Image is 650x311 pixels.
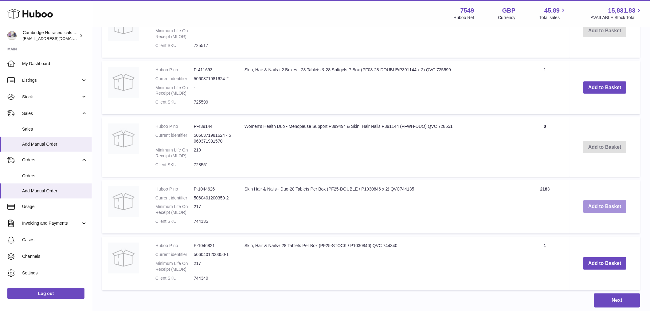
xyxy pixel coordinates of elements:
td: 1 [520,237,570,290]
img: qvc@camnutra.com [7,31,17,40]
dt: Current identifier [155,76,194,82]
dd: 725599 [194,99,232,105]
dt: Huboo P no [155,67,194,73]
strong: 7549 [460,6,474,15]
dt: Huboo P no [155,186,194,192]
img: Skin, Hair & Nails+ 28 Tablets Per Box (PF25-STOCK / P1030846) QVC 744340 [108,243,139,274]
td: 1 [520,61,570,114]
td: Women's Health Duo - Menopause Support P399494 & Skin, Hair Nails P391144 (PFWH-DUO) QVC 728551 [238,117,520,177]
span: Cases [22,237,87,243]
dd: 217 [194,261,232,272]
span: Orders [22,173,87,179]
span: Settings [22,270,87,276]
button: Add to Basket [583,200,626,213]
span: Usage [22,204,87,210]
span: Total sales [539,15,567,21]
dt: Huboo P no [155,124,194,129]
td: Skin, Hair & Nails+ 28 Tablets & 28 Softgels Per Box (PF08-28-STOCK / P391144) QVC 725517 [238,4,520,57]
dt: Minimum Life On Receipt (MLOR) [155,147,194,159]
span: Listings [22,77,81,83]
dt: Minimum Life On Receipt (MLOR) [155,28,194,40]
td: 2183 [520,180,570,234]
td: Skin Hair & Nails+ Duo-28 Tablets Per Box (PF25-DOUBLE / P1030846 x 2) QVC744135 [238,180,520,234]
dd: P-411693 [194,67,232,73]
dt: Client SKU [155,218,194,224]
img: Women's Health Duo - Menopause Support P399494 & Skin, Hair Nails P391144 (PFWH-DUO) QVC 728551 [108,124,139,154]
dd: 725517 [194,43,232,49]
span: Orders [22,157,81,163]
dt: Client SKU [155,162,194,168]
span: 45.89 [544,6,560,15]
a: 45.89 Total sales [539,6,567,21]
dd: 744135 [194,218,232,224]
dt: Client SKU [155,99,194,105]
span: Add Manual Order [22,188,87,194]
dt: Client SKU [155,275,194,281]
dd: P-439144 [194,124,232,129]
dd: 5060371981624 - 5060371981570 [194,132,232,144]
img: Skin, Hair & Nails+ 2 Boxes - 28 Tablets & 28 Softgels P Box (PF08-28-DOUBLE/P391144 x 2) QVC 725599 [108,67,139,98]
span: Add Manual Order [22,141,87,147]
dd: - [194,85,232,96]
dt: Current identifier [155,252,194,258]
span: Invoicing and Payments [22,220,81,226]
span: AVAILABLE Stock Total [591,15,643,21]
dt: Current identifier [155,132,194,144]
dd: 5060401200350-2 [194,195,232,201]
dd: 5060371981624-2 [194,76,232,82]
dd: 5060401200350-1 [194,252,232,258]
span: Stock [22,94,81,100]
strong: GBP [502,6,515,15]
div: Currency [498,15,516,21]
dt: Minimum Life On Receipt (MLOR) [155,85,194,96]
div: Cambridge Nutraceuticals Ltd [23,30,78,41]
dt: Current identifier [155,195,194,201]
dt: Huboo P no [155,243,194,249]
td: 0 [520,4,570,57]
td: Skin, Hair & Nails+ 28 Tablets Per Box (PF25-STOCK / P1030846) QVC 744340 [238,237,520,290]
span: Sales [22,111,81,116]
span: Sales [22,126,87,132]
dd: 217 [194,204,232,215]
dt: Minimum Life On Receipt (MLOR) [155,204,194,215]
img: Skin Hair & Nails+ Duo-28 Tablets Per Box (PF25-DOUBLE / P1030846 x 2) QVC744135 [108,186,139,217]
a: Log out [7,288,84,299]
dt: Minimum Life On Receipt (MLOR) [155,261,194,272]
button: Add to Basket [583,81,626,94]
td: 0 [520,117,570,177]
td: Skin, Hair & Nails+ 2 Boxes - 28 Tablets & 28 Softgels P Box (PF08-28-DOUBLE/P391144 x 2) QVC 725599 [238,61,520,114]
span: Channels [22,254,87,259]
button: Next [594,293,640,308]
dd: 728551 [194,162,232,168]
a: 15,831.83 AVAILABLE Stock Total [591,6,643,21]
dd: 210 [194,147,232,159]
button: Add to Basket [583,257,626,270]
div: Huboo Ref [454,15,474,21]
dt: Client SKU [155,43,194,49]
span: My Dashboard [22,61,87,67]
span: [EMAIL_ADDRESS][DOMAIN_NAME] [23,36,90,41]
span: 15,831.83 [608,6,636,15]
dd: P-1046821 [194,243,232,249]
dd: P-1044626 [194,186,232,192]
dd: - [194,28,232,40]
dd: 744340 [194,275,232,281]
